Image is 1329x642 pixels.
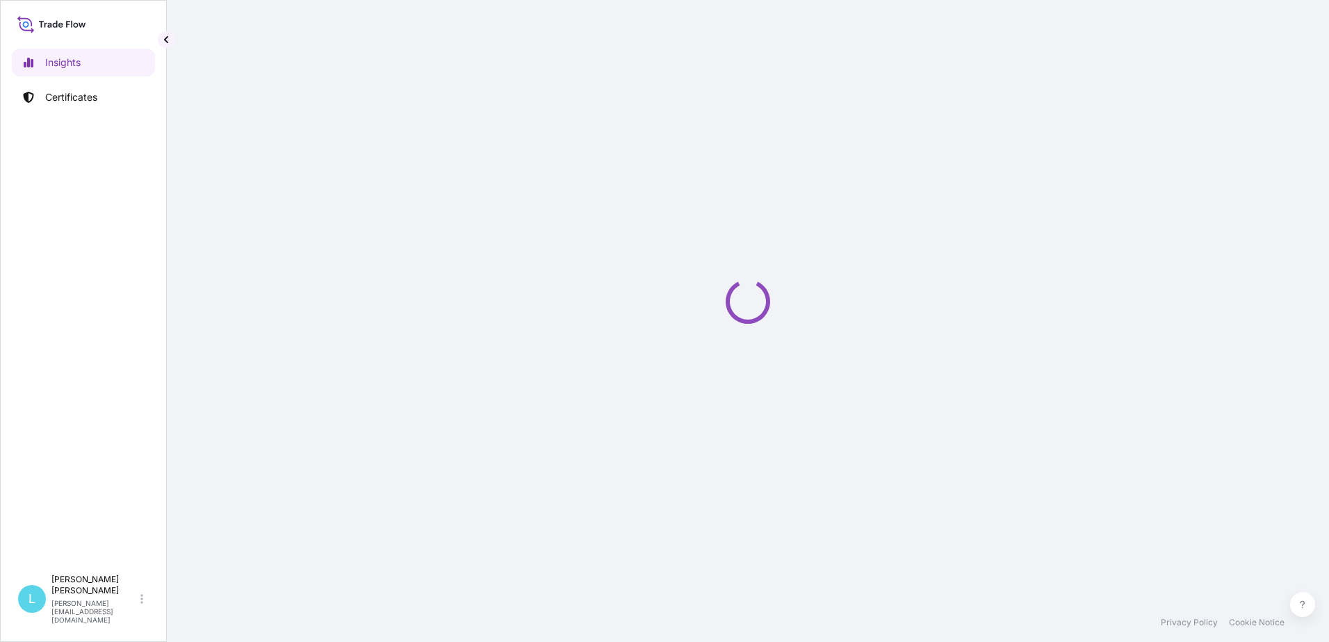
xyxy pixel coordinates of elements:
[45,56,81,69] p: Insights
[45,90,97,104] p: Certificates
[28,592,35,606] span: L
[12,49,155,76] a: Insights
[12,83,155,111] a: Certificates
[1161,617,1218,628] a: Privacy Policy
[51,574,138,596] p: [PERSON_NAME] [PERSON_NAME]
[51,599,138,624] p: [PERSON_NAME][EMAIL_ADDRESS][DOMAIN_NAME]
[1229,617,1285,628] a: Cookie Notice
